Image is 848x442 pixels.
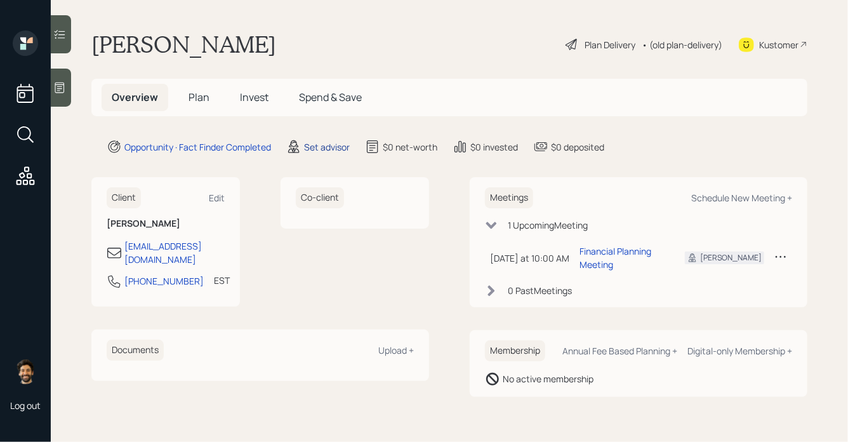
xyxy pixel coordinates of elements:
div: 1 Upcoming Meeting [508,218,588,232]
span: Invest [240,90,268,104]
div: Set advisor [304,140,350,154]
div: Upload + [378,344,414,356]
div: [EMAIL_ADDRESS][DOMAIN_NAME] [124,239,225,266]
span: Overview [112,90,158,104]
div: Digital-only Membership + [687,345,792,357]
div: • (old plan-delivery) [642,38,722,51]
div: Edit [209,192,225,204]
h6: Meetings [485,187,533,208]
span: Plan [189,90,209,104]
div: $0 invested [470,140,518,154]
div: Plan Delivery [585,38,635,51]
h6: Client [107,187,141,208]
div: EST [214,274,230,287]
img: eric-schwartz-headshot.png [13,359,38,384]
h6: [PERSON_NAME] [107,218,225,229]
div: No active membership [503,372,593,385]
div: Annual Fee Based Planning + [562,345,677,357]
div: Opportunity · Fact Finder Completed [124,140,271,154]
div: [PERSON_NAME] [700,252,762,264]
div: Kustomer [759,38,798,51]
h1: [PERSON_NAME] [91,30,276,58]
h6: Membership [485,340,545,361]
div: Log out [10,399,41,412]
h6: Co-client [296,187,344,208]
div: $0 deposited [551,140,604,154]
div: Financial Planning Meeting [580,244,665,271]
div: [DATE] at 10:00 AM [490,251,569,265]
div: [PHONE_NUMBER] [124,274,204,288]
div: 0 Past Meeting s [508,284,572,297]
h6: Documents [107,340,164,361]
span: Spend & Save [299,90,362,104]
div: $0 net-worth [383,140,437,154]
div: Schedule New Meeting + [691,192,792,204]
